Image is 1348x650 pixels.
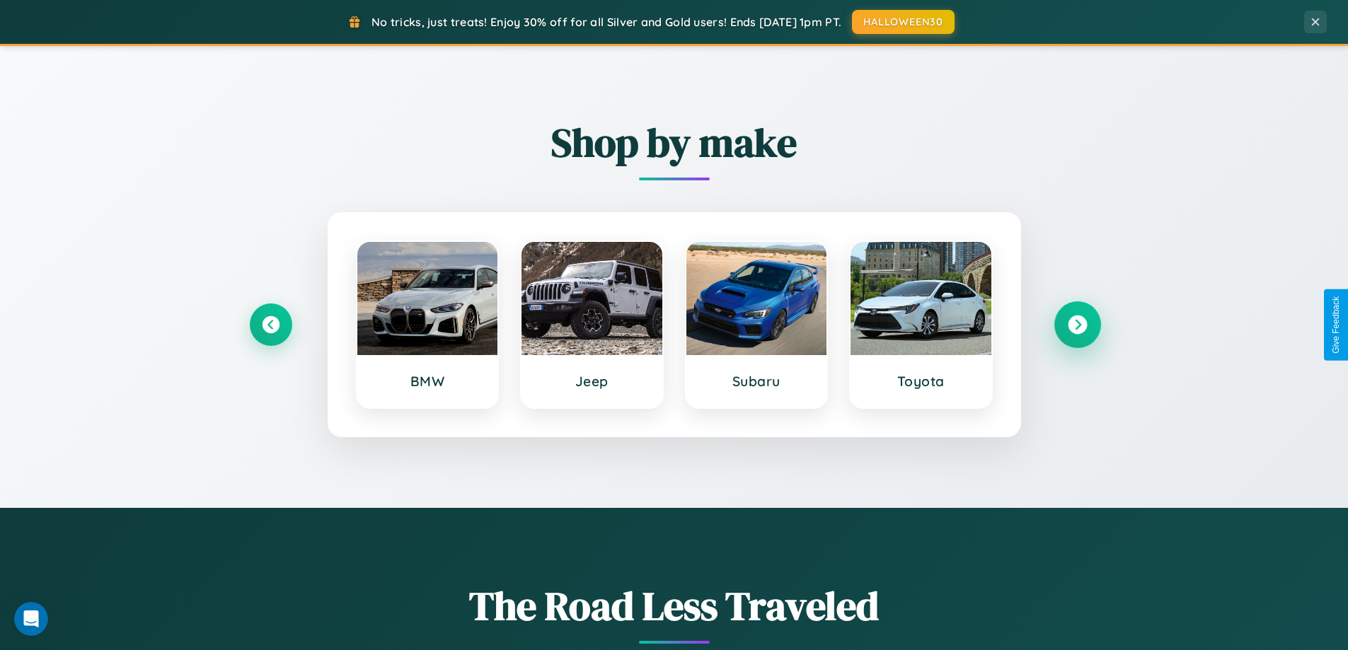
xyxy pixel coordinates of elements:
div: Give Feedback [1331,296,1341,354]
h3: Subaru [701,373,813,390]
h2: Shop by make [250,115,1099,170]
h3: Jeep [536,373,648,390]
span: No tricks, just treats! Enjoy 30% off for all Silver and Gold users! Ends [DATE] 1pm PT. [371,15,841,29]
iframe: Intercom live chat [14,602,48,636]
h3: BMW [371,373,484,390]
button: HALLOWEEN30 [852,10,955,34]
h3: Toyota [865,373,977,390]
h1: The Road Less Traveled [250,579,1099,633]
